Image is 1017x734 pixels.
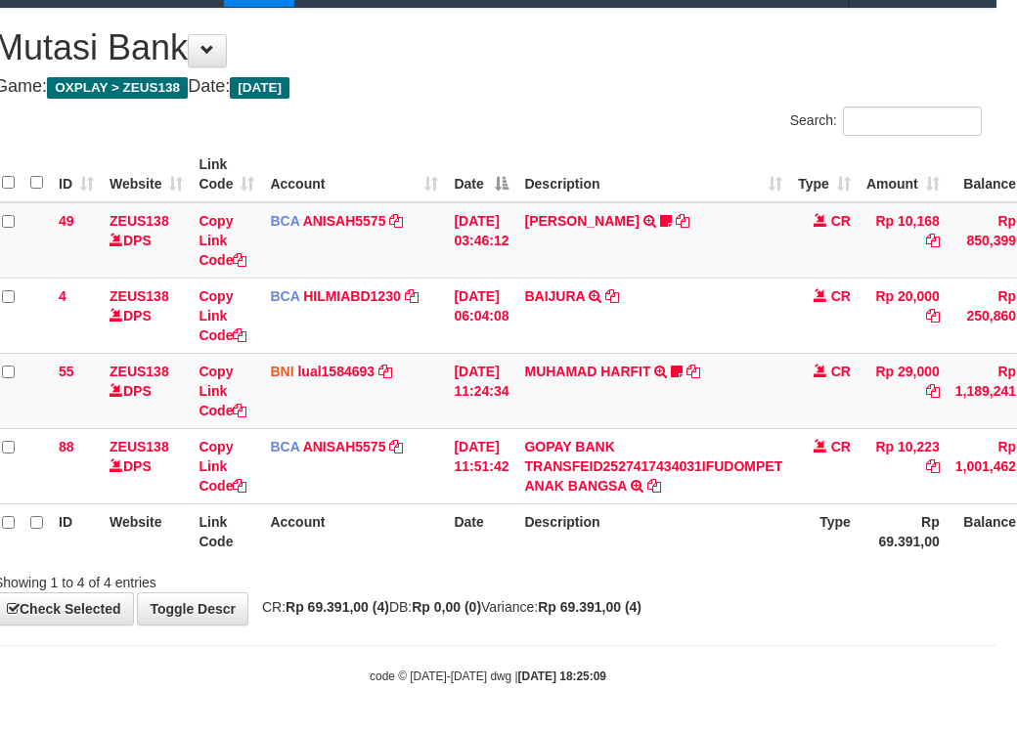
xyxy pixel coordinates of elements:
[51,147,102,202] th: ID: activate to sort column ascending
[270,364,293,379] span: BNI
[516,503,790,559] th: Description
[270,439,299,454] span: BCA
[859,202,948,279] td: Rp 10,168
[199,439,246,494] a: Copy Link Code
[59,288,66,304] span: 4
[859,278,948,353] td: Rp 20,000
[516,147,790,202] th: Description: activate to sort column ascending
[102,147,191,202] th: Website: activate to sort column ascending
[676,213,689,229] a: Copy INA PAUJANAH to clipboard
[199,288,246,343] a: Copy Link Code
[303,439,386,454] a: ANISAH5575
[297,364,375,379] a: lual1584693
[524,364,650,379] a: MUHAMAD HARFIT
[303,213,386,229] a: ANISAH5575
[412,599,481,615] strong: Rp 0,00 (0)
[831,288,851,304] span: CR
[51,503,102,559] th: ID
[446,428,516,503] td: [DATE] 11:51:42
[790,107,982,136] label: Search:
[110,364,169,379] a: ZEUS138
[605,288,619,304] a: Copy BAIJURA to clipboard
[270,213,299,229] span: BCA
[446,278,516,353] td: [DATE] 06:04:08
[110,213,169,229] a: ZEUS138
[831,364,851,379] span: CR
[538,599,641,615] strong: Rp 69.391,00 (4)
[926,383,940,399] a: Copy Rp 29,000 to clipboard
[230,77,289,99] span: [DATE]
[59,364,74,379] span: 55
[389,213,403,229] a: Copy ANISAH5575 to clipboard
[59,213,74,229] span: 49
[524,288,585,304] a: BAIJURA
[859,503,948,559] th: Rp 69.391,00
[262,147,446,202] th: Account: activate to sort column ascending
[859,353,948,428] td: Rp 29,000
[199,364,246,418] a: Copy Link Code
[790,147,859,202] th: Type: activate to sort column ascending
[405,288,419,304] a: Copy HILMIABD1230 to clipboard
[110,288,169,304] a: ZEUS138
[446,353,516,428] td: [DATE] 11:24:34
[252,599,641,615] span: CR: DB: Variance:
[191,147,262,202] th: Link Code: activate to sort column ascending
[389,439,403,454] a: Copy ANISAH5575 to clipboard
[446,503,516,559] th: Date
[102,503,191,559] th: Website
[137,592,248,626] a: Toggle Descr
[518,669,606,683] strong: [DATE] 18:25:09
[102,428,191,503] td: DPS
[199,213,246,268] a: Copy Link Code
[859,428,948,503] td: Rp 10,223
[270,288,299,304] span: BCA
[102,202,191,279] td: DPS
[926,458,940,474] a: Copy Rp 10,223 to clipboard
[102,278,191,353] td: DPS
[647,478,661,494] a: Copy GOPAY BANK TRANSFEID2527417434031IFUDOMPET ANAK BANGSA to clipboard
[790,503,859,559] th: Type
[262,503,446,559] th: Account
[286,599,389,615] strong: Rp 69.391,00 (4)
[47,77,188,99] span: OXPLAY > ZEUS138
[102,353,191,428] td: DPS
[59,439,74,454] span: 88
[378,364,392,379] a: Copy lual1584693 to clipboard
[370,669,606,683] small: code © [DATE]-[DATE] dwg |
[524,439,782,494] a: GOPAY BANK TRANSFEID2527417434031IFUDOMPET ANAK BANGSA
[831,439,851,454] span: CR
[843,107,982,136] input: Search:
[446,202,516,279] td: [DATE] 03:46:12
[191,503,262,559] th: Link Code
[926,308,940,324] a: Copy Rp 20,000 to clipboard
[524,213,639,229] a: [PERSON_NAME]
[303,288,401,304] a: HILMIABD1230
[110,439,169,454] a: ZEUS138
[926,233,940,248] a: Copy Rp 10,168 to clipboard
[686,364,700,379] a: Copy MUHAMAD HARFIT to clipboard
[446,147,516,202] th: Date: activate to sort column descending
[859,147,948,202] th: Amount: activate to sort column ascending
[831,213,851,229] span: CR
